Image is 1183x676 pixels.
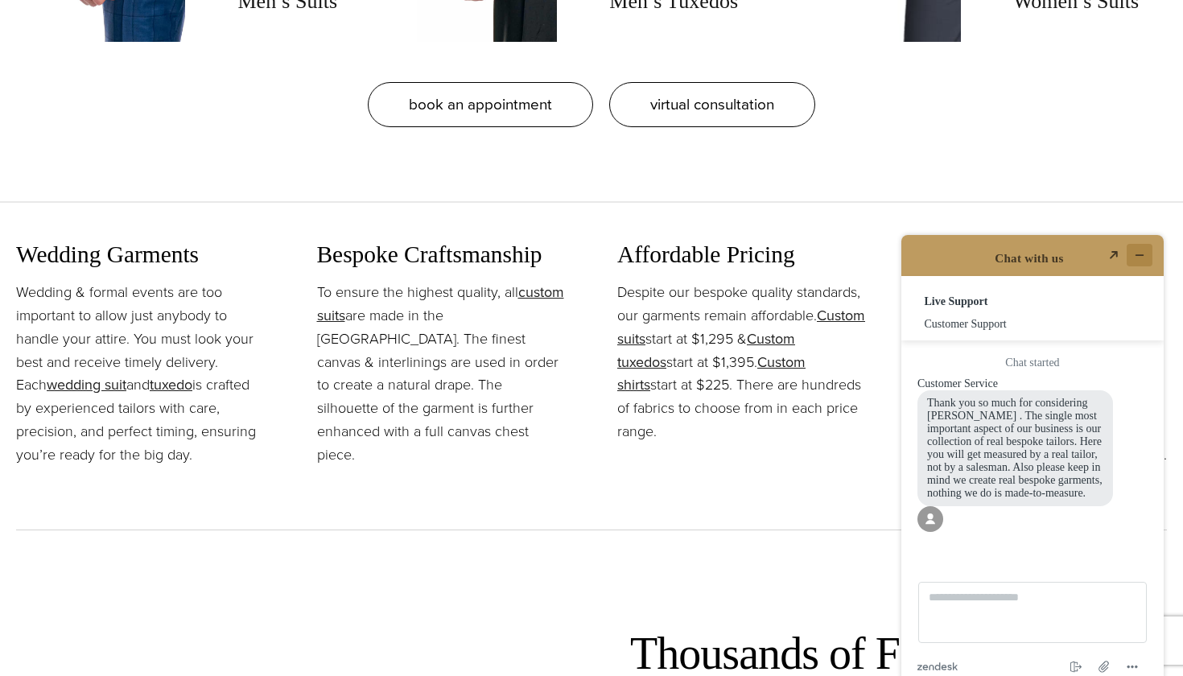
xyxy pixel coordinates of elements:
[47,374,126,395] a: wedding suit
[617,305,865,349] a: Custom suits
[237,442,263,461] button: Menu
[16,281,266,466] p: Wedding & formal events are too important to allow just anybody to handle your attire. You must l...
[317,241,567,269] h3: Bespoke Craftsmanship
[38,11,71,26] span: Chat
[650,93,774,116] span: virtual consultation
[617,328,795,373] a: Custom tuxedos
[209,441,235,462] button: Attach file
[150,374,192,395] a: tuxedo
[368,82,593,127] a: book an appointment
[317,281,567,466] p: To ensure the highest quality, all are made in the [GEOGRAPHIC_DATA]. The finest canvas & interli...
[16,241,266,269] h3: Wedding Garments
[617,241,867,269] h3: Affordable Pricing
[617,281,867,443] p: Despite our bespoke quality standards, our garments remain affordable. start at $1,295 & start at...
[609,82,815,127] a: virtual consultation
[409,93,552,116] span: book an appointment
[882,216,1183,676] iframe: Find more information here
[181,442,207,461] button: End chat
[317,282,564,326] a: custom suits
